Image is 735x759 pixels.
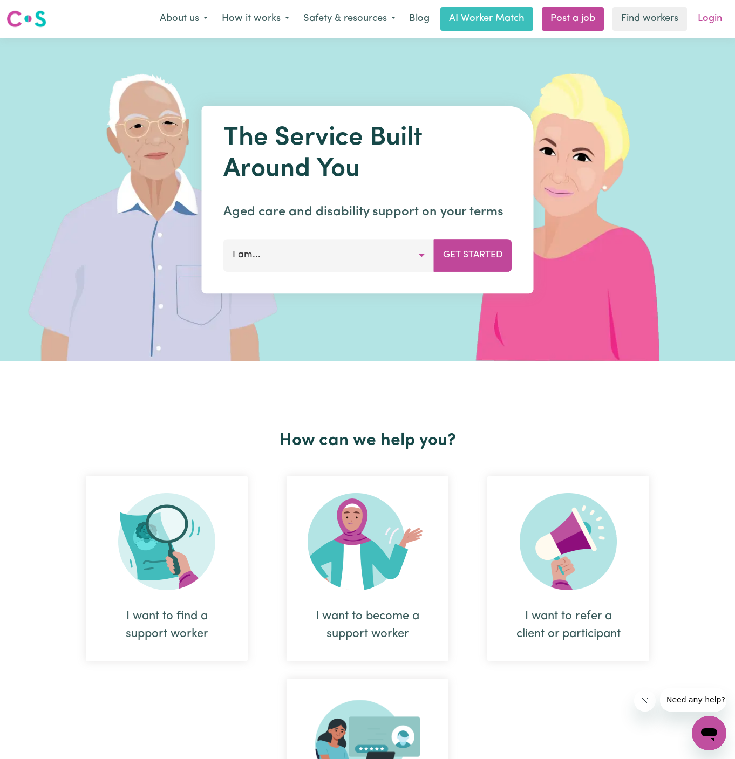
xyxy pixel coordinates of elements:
[434,239,512,271] button: Get Started
[692,716,726,750] iframe: Button to launch messaging window
[634,690,656,712] iframe: Close message
[223,202,512,222] p: Aged care and disability support on your terms
[287,476,448,661] div: I want to become a support worker
[66,430,669,451] h2: How can we help you?
[403,7,436,31] a: Blog
[86,476,248,661] div: I want to find a support worker
[691,7,729,31] a: Login
[223,239,434,271] button: I am...
[215,8,296,30] button: How it works
[153,8,215,30] button: About us
[6,9,46,29] img: Careseekers logo
[542,7,604,31] a: Post a job
[308,493,427,590] img: Become Worker
[6,6,46,31] a: Careseekers logo
[223,123,512,185] h1: The Service Built Around You
[312,607,423,643] div: I want to become a support worker
[112,607,222,643] div: I want to find a support worker
[660,688,726,712] iframe: Message from company
[513,607,623,643] div: I want to refer a client or participant
[612,7,687,31] a: Find workers
[118,493,215,590] img: Search
[296,8,403,30] button: Safety & resources
[487,476,649,661] div: I want to refer a client or participant
[440,7,533,31] a: AI Worker Match
[520,493,617,590] img: Refer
